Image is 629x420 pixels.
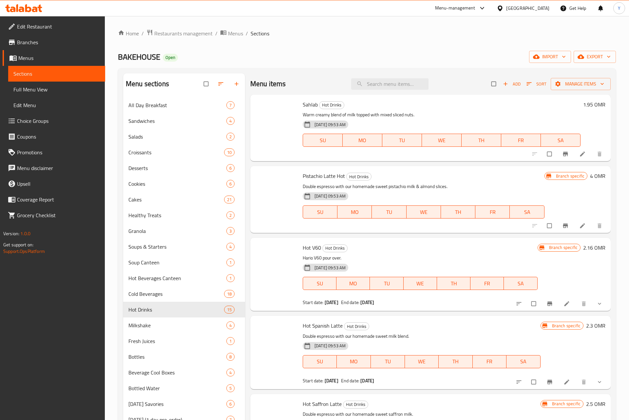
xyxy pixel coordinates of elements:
[303,355,337,368] button: SU
[374,207,404,217] span: TU
[3,19,105,34] a: Edit Restaurant
[226,133,235,141] div: items
[118,29,616,38] nav: breadcrumb
[128,164,226,172] span: Desserts
[347,173,371,181] span: Hot Drinks
[227,338,234,344] span: 1
[128,369,226,376] span: Beverage Cool Boxes
[512,296,527,311] button: sort-choices
[251,29,269,37] span: Sections
[473,355,507,368] button: FR
[543,220,557,232] span: Select to update
[220,29,243,38] a: Menus
[339,357,368,366] span: MO
[303,399,342,409] span: Hot Saffron Latte
[226,400,235,408] div: items
[510,205,544,219] button: SA
[128,133,226,141] span: Salads
[527,297,541,310] span: Select to update
[344,322,369,330] div: Hot Drinks
[20,229,30,238] span: 1.0.0
[142,29,144,37] li: /
[17,148,100,156] span: Promotions
[13,101,100,109] span: Edit Menu
[128,258,226,266] div: Soup Canteen
[303,332,541,340] p: Double espresso with our homemade sweet milk blend.
[303,376,324,385] span: Start date:
[214,77,229,91] span: Sort sections
[563,300,571,307] a: Edit menu item
[154,29,213,37] span: Restaurants management
[128,274,226,282] span: Hot Beverages Canteen
[337,355,371,368] button: MO
[163,55,178,60] span: Open
[126,79,169,89] h2: Menu sections
[556,80,605,88] span: Manage items
[543,148,557,160] span: Select to update
[303,410,541,418] p: Double espresso with our homemade sweet saffron milk.
[3,144,105,160] a: Promotions
[503,80,521,88] span: Add
[372,279,401,288] span: TU
[337,205,372,219] button: MO
[227,370,234,376] span: 4
[473,279,501,288] span: FR
[123,192,245,207] div: Cakes21
[8,66,105,82] a: Sections
[577,296,592,311] button: delete
[303,298,324,307] span: Start date:
[128,353,226,361] div: Bottles
[228,29,243,37] span: Menus
[118,29,139,37] a: Home
[224,197,234,203] span: 21
[551,78,611,90] button: Manage items
[341,376,359,385] span: End date:
[470,277,504,290] button: FR
[128,117,226,125] span: Sandwiches
[17,133,100,141] span: Coupons
[227,322,234,329] span: 4
[303,100,318,109] span: Sahlab
[123,302,245,317] div: Hot Drinks15
[224,306,235,314] div: items
[303,134,343,147] button: SU
[226,211,235,219] div: items
[226,101,235,109] div: items
[525,79,548,89] button: Sort
[18,54,100,62] span: Menus
[3,160,105,176] a: Menu disclaimer
[128,211,226,219] span: Healthy Treats
[592,219,608,233] button: delete
[344,323,369,330] span: Hot Drinks
[123,239,245,255] div: Soups & Starters4
[325,298,338,307] b: [DATE]
[574,51,616,63] button: export
[464,136,499,145] span: TH
[227,385,234,391] span: 5
[128,384,226,392] span: Bottled Water
[250,79,286,89] h2: Menu items
[128,148,224,156] div: Croissants
[128,337,226,345] div: Fresh Juices
[123,144,245,160] div: Croissants10
[227,401,234,407] span: 6
[579,53,611,61] span: export
[407,205,441,219] button: WE
[227,181,234,187] span: 6
[437,277,470,290] button: TH
[123,333,245,349] div: Fresh Juices1
[408,357,436,366] span: WE
[3,113,105,129] a: Choice Groups
[3,247,45,256] a: Support.OpsPlatform
[227,102,234,108] span: 7
[226,243,235,251] div: items
[501,79,522,89] span: Add item
[541,134,581,147] button: SA
[312,343,348,349] span: [DATE] 09:53 AM
[303,321,343,331] span: Hot Spanish Latte
[200,78,214,90] span: Select all sections
[577,375,592,389] button: delete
